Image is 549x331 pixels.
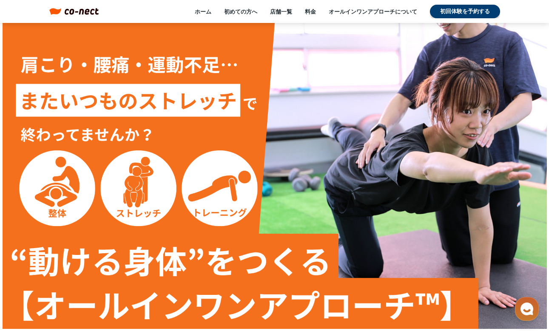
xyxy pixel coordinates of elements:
[305,8,316,15] a: 料金
[329,8,417,15] a: オールインワンアプローチについて
[270,8,292,15] a: 店舗一覧
[430,5,500,18] a: 初回体験を予約する
[195,8,211,15] a: ホーム
[224,8,257,15] a: 初めての方へ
